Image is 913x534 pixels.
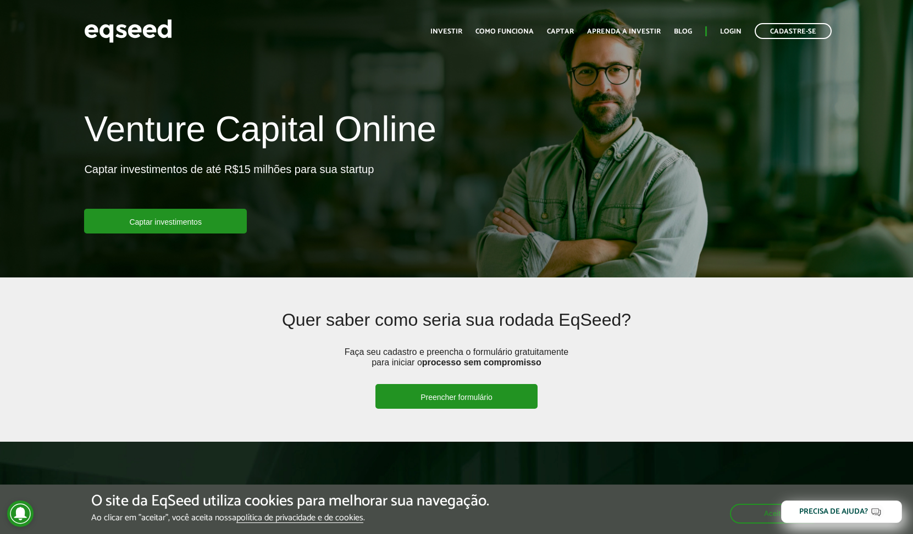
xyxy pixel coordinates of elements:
[430,28,462,35] a: Investir
[84,110,436,154] h1: Venture Capital Online
[91,513,489,523] p: Ao clicar em "aceitar", você aceita nossa .
[755,23,832,39] a: Cadastre-se
[84,16,172,46] img: EqSeed
[84,209,247,233] a: Captar investimentos
[375,384,538,409] a: Preencher formulário
[720,28,742,35] a: Login
[547,28,574,35] a: Captar
[422,358,541,367] strong: processo sem compromisso
[161,310,752,346] h2: Quer saber como seria sua rodada EqSeed?
[730,504,822,524] button: Aceitar
[587,28,661,35] a: Aprenda a investir
[674,28,692,35] a: Blog
[341,347,572,384] p: Faça seu cadastro e preencha o formulário gratuitamente para iniciar o
[475,28,534,35] a: Como funciona
[84,163,374,209] p: Captar investimentos de até R$15 milhões para sua startup
[236,514,363,523] a: política de privacidade e de cookies
[91,493,489,510] h5: O site da EqSeed utiliza cookies para melhorar sua navegação.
